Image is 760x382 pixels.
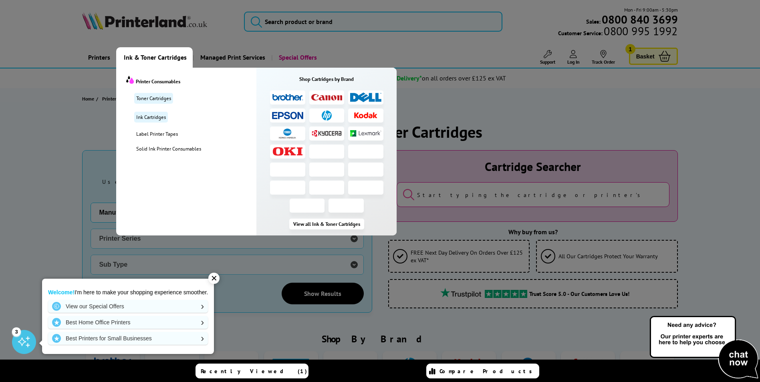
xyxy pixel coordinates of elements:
[48,332,208,345] a: Best Printers for Small Businesses
[439,368,536,375] span: Compare Products
[201,368,307,375] span: Recently Viewed (1)
[48,300,208,313] a: View our Special Offers
[350,112,381,119] img: Kodak Ink and Toner Cartridges
[350,92,381,103] img: Dell Ink and Toner Cartridges
[124,47,187,68] span: Ink & Toner Cartridges
[134,145,256,152] a: Solid Ink Printer Consumables
[134,93,173,104] a: Toner Cartridges
[272,112,303,119] img: Epson Ink and Toner Cartridges
[256,76,397,82] div: Shop Cartridges by Brand
[134,131,256,137] a: Label Printer Tapes
[272,94,303,101] img: Brother Ink and Toner Cartridges
[350,130,381,136] img: Lexmark Ink and Toner Cartridges
[126,76,256,85] div: Printer Consumables
[208,273,220,284] div: ✕
[426,364,539,378] a: Compare Products
[648,315,760,380] img: Open Live Chat window
[134,112,168,123] a: Ink Cartridges
[279,129,296,139] img: Konica Minolta Ink and Toner Cartridges
[272,147,303,156] img: OKI Ink and Toner Cartridges
[289,219,364,229] a: View all Ink & Toner Cartridges
[48,289,208,296] p: I'm here to make your shopping experience smoother.
[48,289,75,296] strong: Welcome!
[48,316,208,329] a: Best Home Office Printers
[196,364,308,378] a: Recently Viewed (1)
[12,327,21,336] div: 3
[116,47,193,68] a: Ink & Toner Cartridges
[322,111,332,121] img: Hp Ink and Toner Cartridges
[311,129,343,137] img: Kyocera Ink and Toner Cartridges
[311,94,343,101] img: Canon Ink and Toner Cartridges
